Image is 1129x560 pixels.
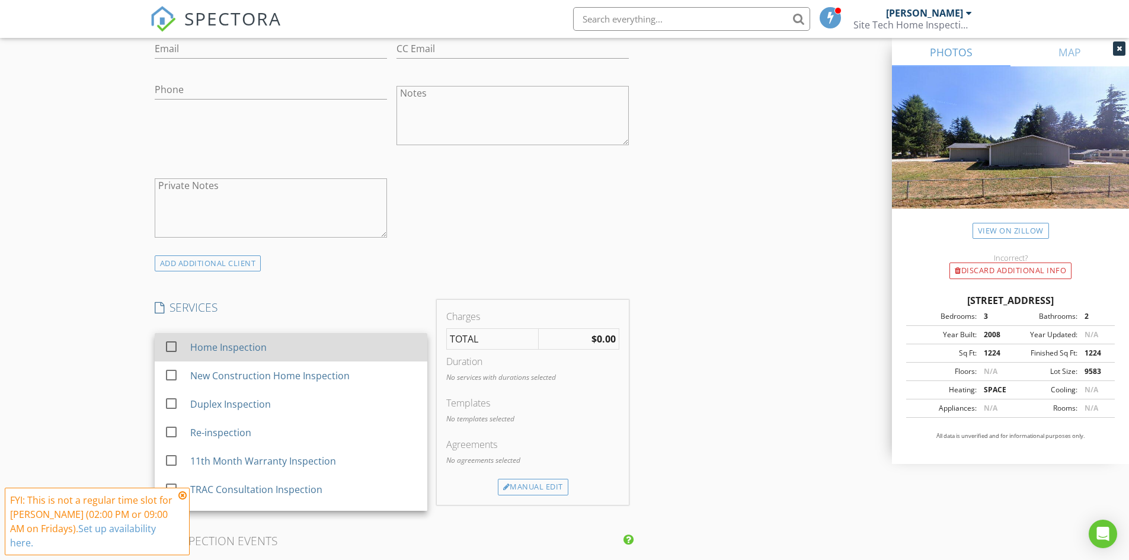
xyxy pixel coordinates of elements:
img: The Best Home Inspection Software - Spectora [150,6,176,32]
div: Duration [446,354,619,369]
div: Floors: [910,366,977,377]
span: SPECTORA [184,6,282,31]
div: Incorrect? [892,253,1129,263]
div: Bathrooms: [1010,311,1077,322]
div: Sq Ft: [910,348,977,359]
span: N/A [1085,403,1098,413]
span: N/A [984,403,997,413]
h4: INSPECTION EVENTS [155,533,629,549]
p: No services with durations selected [446,372,619,383]
a: PHOTOS [892,38,1010,66]
div: 2 [1077,311,1111,322]
div: Lot Size: [1010,366,1077,377]
div: Discard Additional info [949,263,1072,279]
input: Search everything... [573,7,810,31]
div: 1224 [1077,348,1111,359]
div: SPACE [977,385,1010,395]
div: Year Built: [910,329,977,340]
div: Re-inspection [190,425,251,440]
div: Appliances: [910,403,977,414]
div: Duplex Inspection [190,397,270,411]
div: 9583 [1077,366,1111,377]
div: [PERSON_NAME] [886,7,963,19]
img: streetview [892,66,1129,237]
p: No agreements selected [446,455,619,466]
div: 2008 [977,329,1010,340]
div: FYI: This is not a regular time slot for [PERSON_NAME] (02:00 PM or 09:00 AM on Fridays). [10,493,175,550]
p: No templates selected [446,414,619,424]
a: SPECTORA [150,16,282,41]
div: [STREET_ADDRESS] [906,293,1115,308]
div: Rooms: [1010,403,1077,414]
strong: $0.00 [591,332,616,345]
div: 11th Month Warranty Inspection [190,454,335,468]
div: Site Tech Home Inspections [853,19,972,31]
div: Agreements [446,437,619,452]
a: View on Zillow [973,223,1049,239]
div: Heating: [910,385,977,395]
a: Set up availability here. [10,522,156,549]
div: New Construction Home Inspection [190,369,349,383]
div: Home Inspection [190,340,266,354]
div: Charges [446,309,619,324]
span: N/A [1085,385,1098,395]
div: Year Updated: [1010,329,1077,340]
span: N/A [984,366,997,376]
div: Manual Edit [498,479,568,495]
span: N/A [1085,329,1098,340]
div: 3 [977,311,1010,322]
div: Finished Sq Ft: [1010,348,1077,359]
div: Templates [446,396,619,410]
div: 1224 [977,348,1010,359]
div: TRAC Consultation Inspection [190,482,322,497]
div: Bedrooms: [910,311,977,322]
div: ADD ADDITIONAL client [155,255,261,271]
div: Cooling: [1010,385,1077,395]
h4: SERVICES [155,300,427,315]
div: Open Intercom Messenger [1089,520,1117,548]
p: All data is unverified and for informational purposes only. [906,432,1115,440]
td: TOTAL [446,329,538,350]
a: MAP [1010,38,1129,66]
